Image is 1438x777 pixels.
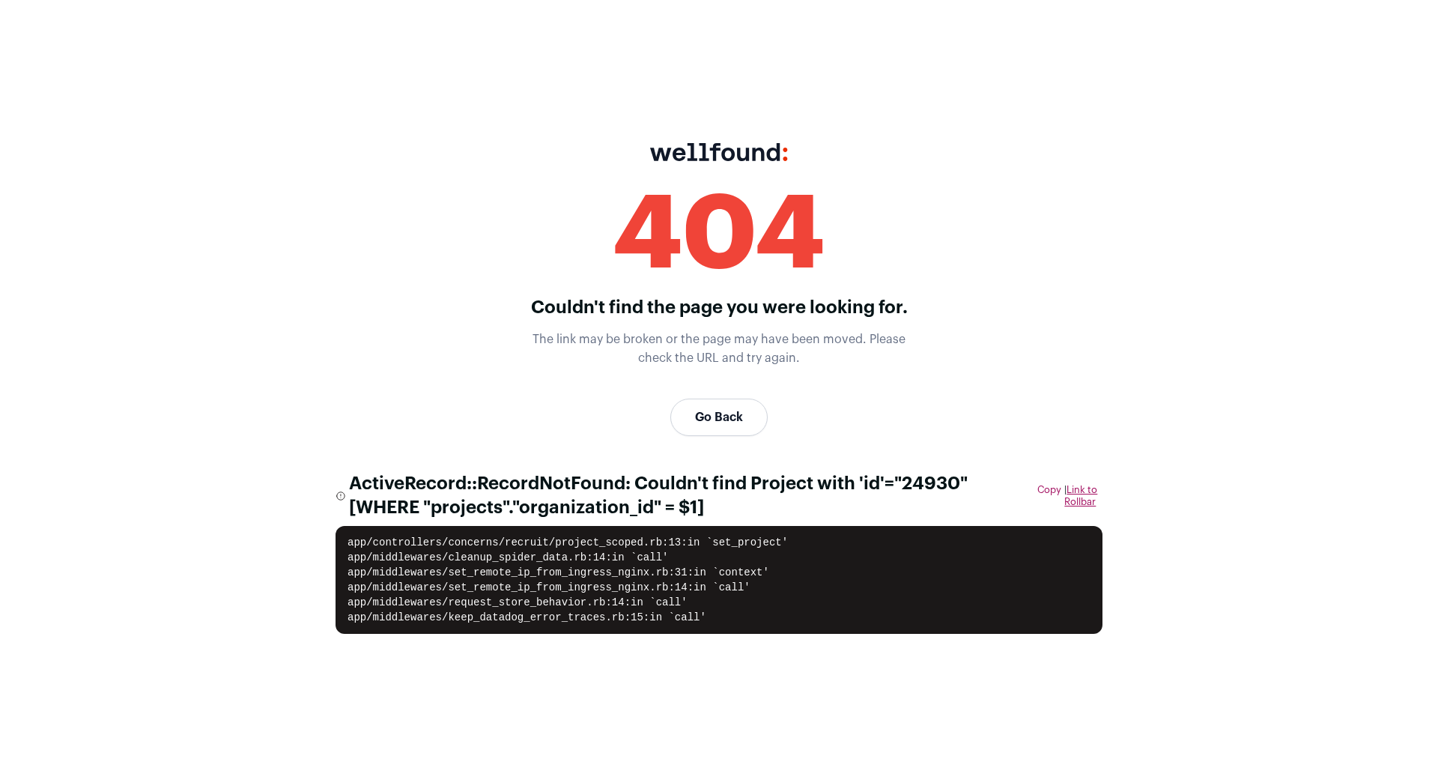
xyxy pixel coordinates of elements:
span: | [1064,484,1102,508]
p: The link may be broken or the page may have been moved. Please check the URL and try again. [517,330,921,369]
a: Link to Rollbar [1064,485,1097,507]
span: ActiveRecord::RecordNotFound: Couldn't find Project with 'id'="24930" [WHERE "projects"."organiza... [349,472,1026,520]
a: Go Back [670,399,768,436]
button: Copy [1037,484,1061,496]
pre: app/controllers/concerns/recruit/project_scoped.rb:13:in `set_project' app/middlewares/cleanup_sp... [336,526,1102,634]
p: Couldn't find the page you were looking for. [517,296,921,321]
div: 404 [517,185,921,287]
